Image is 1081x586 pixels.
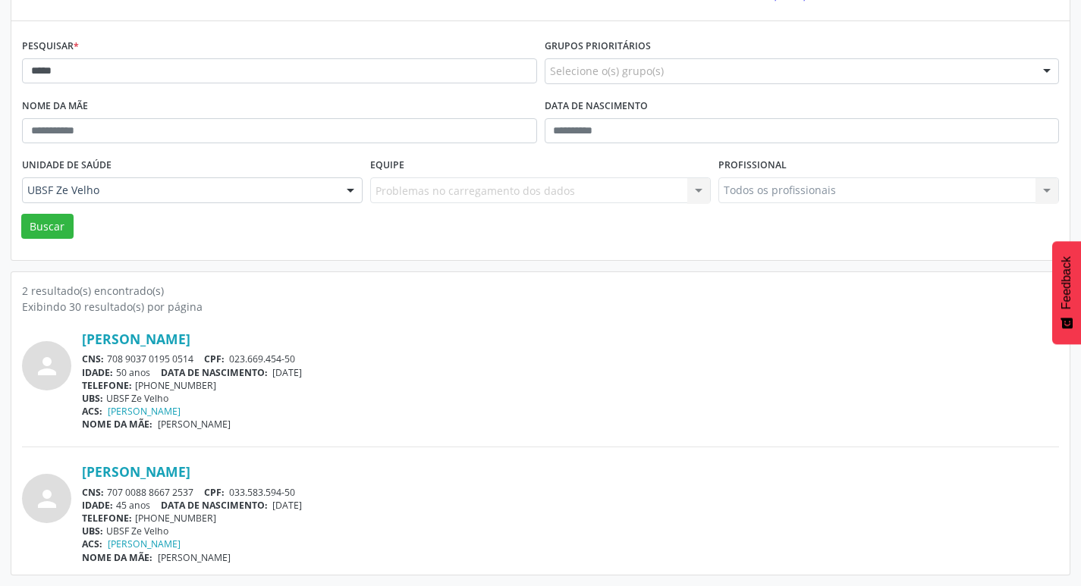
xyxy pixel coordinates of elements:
[82,353,104,365] span: CNS:
[22,95,88,118] label: Nome da mãe
[1060,256,1073,309] span: Feedback
[33,485,61,512] i: person
[204,353,225,365] span: CPF:
[82,405,102,418] span: ACS:
[82,551,152,564] span: NOME DA MÃE:
[82,525,1059,537] div: UBSF Ze Velho
[161,366,268,379] span: DATA DE NASCIMENTO:
[82,366,1059,379] div: 50 anos
[204,486,225,499] span: CPF:
[229,353,295,365] span: 023.669.454-50
[82,379,1059,392] div: [PHONE_NUMBER]
[229,486,295,499] span: 033.583.594-50
[545,35,651,58] label: Grupos prioritários
[22,283,1059,299] div: 2 resultado(s) encontrado(s)
[550,63,664,79] span: Selecione o(s) grupo(s)
[545,95,648,118] label: Data de nascimento
[82,353,1059,365] div: 708 9037 0195 0514
[82,392,1059,405] div: UBSF Ze Velho
[82,486,1059,499] div: 707 0088 8667 2537
[82,499,113,512] span: IDADE:
[82,486,104,499] span: CNS:
[82,463,190,480] a: [PERSON_NAME]
[272,499,302,512] span: [DATE]
[82,392,103,405] span: UBS:
[82,525,103,537] span: UBS:
[82,331,190,347] a: [PERSON_NAME]
[370,154,404,177] label: Equipe
[22,35,79,58] label: Pesquisar
[21,214,74,240] button: Buscar
[158,418,231,431] span: [PERSON_NAME]
[161,499,268,512] span: DATA DE NASCIMENTO:
[27,183,332,198] span: UBSF Ze Velho
[22,154,112,177] label: Unidade de saúde
[82,512,1059,525] div: [PHONE_NUMBER]
[82,366,113,379] span: IDADE:
[158,551,231,564] span: [PERSON_NAME]
[108,537,181,550] a: [PERSON_NAME]
[33,353,61,380] i: person
[272,366,302,379] span: [DATE]
[82,418,152,431] span: NOME DA MÃE:
[22,299,1059,315] div: Exibindo 30 resultado(s) por página
[82,512,132,525] span: TELEFONE:
[1052,241,1081,344] button: Feedback - Mostrar pesquisa
[718,154,787,177] label: Profissional
[82,379,132,392] span: TELEFONE:
[82,499,1059,512] div: 45 anos
[82,537,102,550] span: ACS:
[108,405,181,418] a: [PERSON_NAME]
